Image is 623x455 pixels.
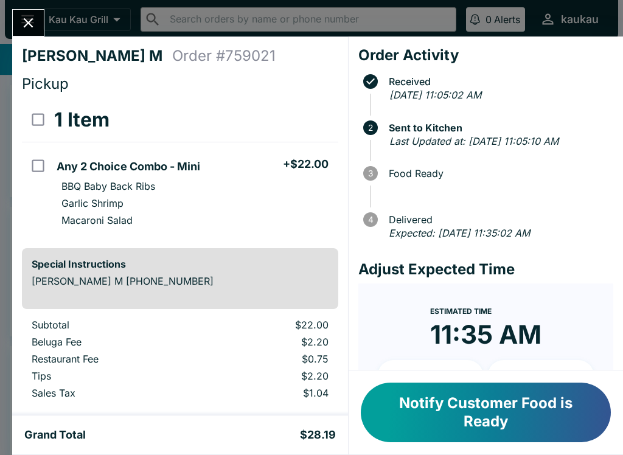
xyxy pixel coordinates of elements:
p: Tips [32,370,189,382]
p: Restaurant Fee [32,353,189,365]
p: $2.20 [209,336,328,348]
h5: + $22.00 [283,157,329,172]
h3: 1 Item [54,108,110,132]
button: Close [13,10,44,36]
p: [PERSON_NAME] M [PHONE_NUMBER] [32,275,329,287]
button: + 10 [378,360,484,391]
span: Sent to Kitchen [383,122,613,133]
h4: [PERSON_NAME] M [22,47,172,65]
em: Last Updated at: [DATE] 11:05:10 AM [389,135,559,147]
text: 4 [367,215,373,224]
em: [DATE] 11:05:02 AM [389,89,481,101]
h4: Order Activity [358,46,613,64]
p: $1.04 [209,387,328,399]
p: Beluga Fee [32,336,189,348]
p: $0.75 [209,353,328,365]
time: 11:35 AM [430,319,541,350]
em: Expected: [DATE] 11:35:02 AM [389,227,530,239]
span: Pickup [22,75,69,92]
h5: Grand Total [24,428,86,442]
span: Food Ready [383,168,613,179]
button: Notify Customer Food is Ready [361,383,611,442]
p: Subtotal [32,319,189,331]
span: Received [383,76,613,87]
button: + 20 [488,360,594,391]
h5: $28.19 [300,428,336,442]
span: Delivered [383,214,613,225]
p: Sales Tax [32,387,189,399]
span: Estimated Time [430,307,492,316]
p: BBQ Baby Back Ribs [61,180,155,192]
h6: Special Instructions [32,258,329,270]
h4: Adjust Expected Time [358,260,613,279]
text: 2 [368,123,373,133]
p: Macaroni Salad [61,214,133,226]
p: $22.00 [209,319,328,331]
table: orders table [22,98,338,238]
h5: Any 2 Choice Combo - Mini [57,159,200,174]
table: orders table [22,319,338,404]
text: 3 [368,168,373,178]
p: Garlic Shrimp [61,197,124,209]
h4: Order # 759021 [172,47,276,65]
p: $2.20 [209,370,328,382]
